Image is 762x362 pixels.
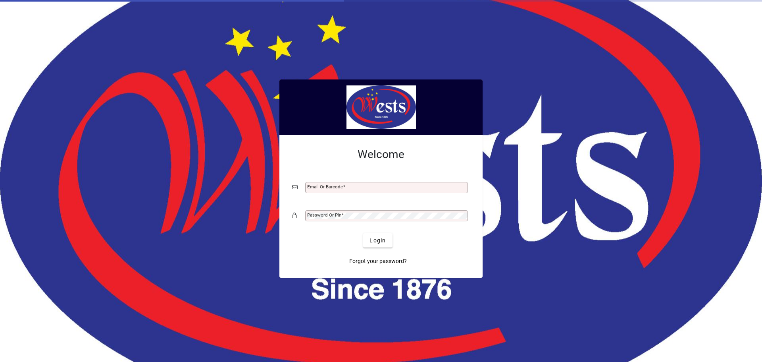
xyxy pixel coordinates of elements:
h2: Welcome [292,148,470,161]
mat-label: Email or Barcode [307,184,343,190]
span: Login [369,236,386,245]
span: Forgot your password? [349,257,407,265]
button: Login [363,233,392,248]
a: Forgot your password? [346,254,410,268]
mat-label: Password or Pin [307,212,341,218]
